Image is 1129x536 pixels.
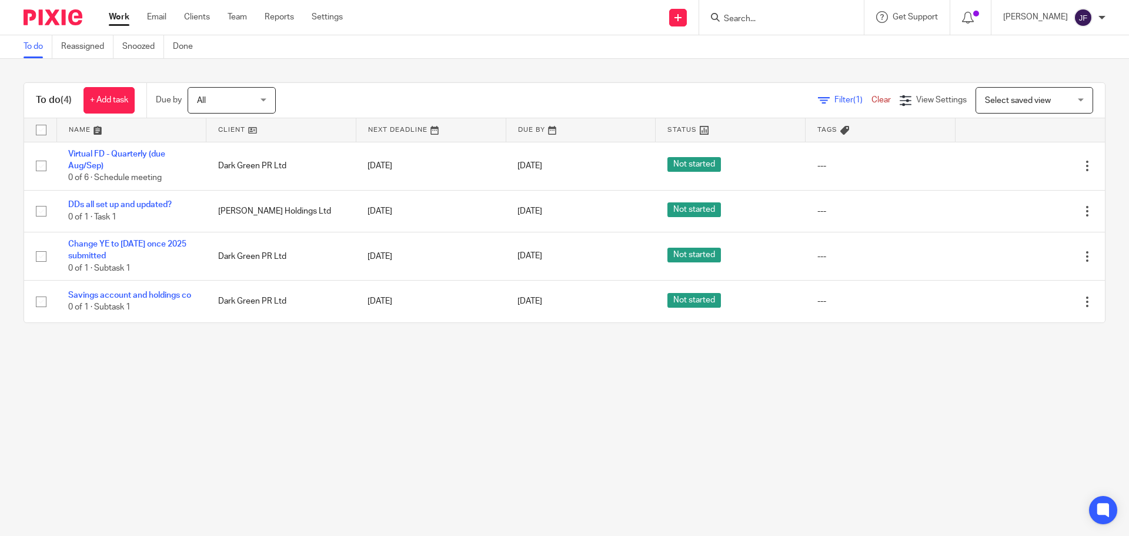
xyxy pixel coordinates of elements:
input: Search [723,14,829,25]
td: [DATE] [356,281,506,322]
img: Pixie [24,9,82,25]
span: All [197,96,206,105]
span: [DATE] [517,207,542,215]
span: View Settings [916,96,967,104]
span: Filter [834,96,871,104]
a: Savings account and holdings co [68,291,191,299]
h1: To do [36,94,72,106]
span: [DATE] [517,297,542,305]
span: (4) [61,95,72,105]
a: + Add task [83,87,135,114]
a: Done [173,35,202,58]
span: Select saved view [985,96,1051,105]
div: --- [817,205,944,217]
span: Not started [667,202,721,217]
span: (1) [853,96,863,104]
span: Not started [667,157,721,172]
a: Team [228,11,247,23]
span: 0 of 1 · Subtask 1 [68,264,131,272]
td: [DATE] [356,232,506,281]
div: --- [817,251,944,262]
a: To do [24,35,52,58]
a: Work [109,11,129,23]
td: Dark Green PR Ltd [206,232,356,281]
span: [DATE] [517,162,542,170]
a: Clear [871,96,891,104]
div: --- [817,295,944,307]
a: Change YE to [DATE] once 2025 submitted [68,240,186,260]
span: Not started [667,293,721,308]
td: [PERSON_NAME] Holdings Ltd [206,190,356,232]
span: [DATE] [517,252,542,261]
td: Dark Green PR Ltd [206,281,356,322]
a: Reassigned [61,35,113,58]
a: Reports [265,11,294,23]
a: Virtual FD - Quarterly (due Aug/Sep) [68,150,165,170]
p: [PERSON_NAME] [1003,11,1068,23]
a: Settings [312,11,343,23]
a: Clients [184,11,210,23]
div: --- [817,160,944,172]
a: Email [147,11,166,23]
span: Get Support [893,13,938,21]
span: Tags [817,126,837,133]
td: [DATE] [356,190,506,232]
span: 0 of 1 · Subtask 1 [68,304,131,312]
td: [DATE] [356,142,506,190]
img: svg%3E [1074,8,1093,27]
span: Not started [667,248,721,262]
p: Due by [156,94,182,106]
span: 0 of 1 · Task 1 [68,213,116,221]
span: 0 of 6 · Schedule meeting [68,174,162,182]
a: DDs all set up and updated? [68,201,172,209]
td: Dark Green PR Ltd [206,142,356,190]
a: Snoozed [122,35,164,58]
